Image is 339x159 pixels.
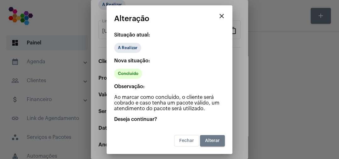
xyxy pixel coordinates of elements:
mat-chip: Concluído [114,69,142,79]
p: Deseja continuar? [114,116,225,122]
mat-chip: A Realizar [114,43,141,53]
mat-icon: close [218,12,225,20]
span: Alterar [205,139,220,143]
p: Nova situação: [114,58,225,64]
button: Alterar [200,135,225,146]
span: Alteração [114,14,149,23]
span: Fechar [179,139,194,143]
p: Ao marcar como concluído, o cliente será cobrado e caso tenha um pacote válido, um atendimento do... [114,94,225,111]
button: Fechar [174,135,199,146]
p: Observação: [114,84,225,89]
p: Situação atual: [114,32,225,38]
